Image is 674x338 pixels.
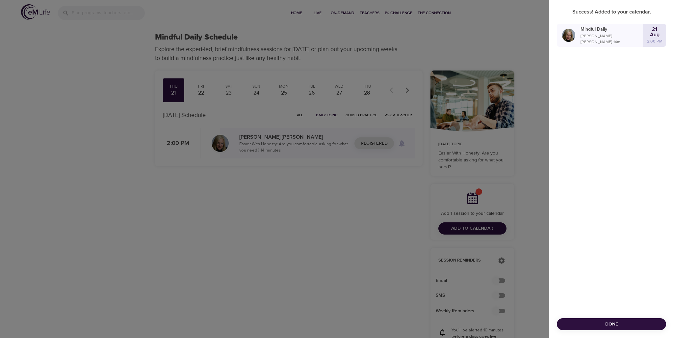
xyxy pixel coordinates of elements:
[562,320,661,328] span: Done
[581,33,643,45] p: [PERSON_NAME] [PERSON_NAME] · 14 m
[650,32,660,37] p: Aug
[652,27,657,32] p: 21
[562,29,575,42] img: Diane_Renz-min.jpg
[557,318,666,330] button: Done
[581,26,643,33] p: Mindful Daily
[557,8,666,16] p: Success! Added to your calendar.
[647,38,662,44] p: 2:00 PM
